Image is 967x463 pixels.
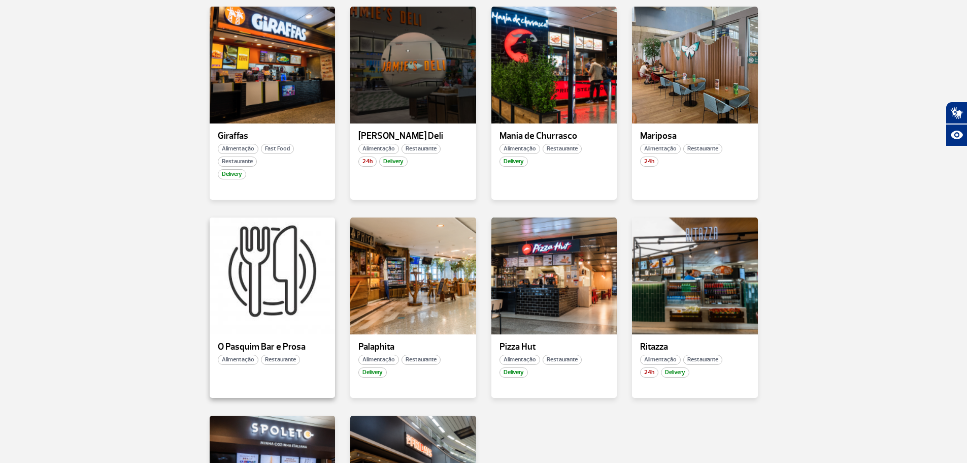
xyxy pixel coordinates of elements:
[379,157,408,167] span: Delivery
[358,131,468,141] p: [PERSON_NAME] Deli
[499,144,540,154] span: Alimentação
[358,342,468,352] p: Palaphita
[683,144,722,154] span: Restaurante
[358,157,377,167] span: 24h
[261,144,294,154] span: Fast Food
[499,131,609,141] p: Mania de Churrasco
[218,169,246,179] span: Delivery
[499,355,540,365] span: Alimentação
[499,157,528,167] span: Delivery
[218,144,258,154] span: Alimentação
[683,355,722,365] span: Restaurante
[640,131,750,141] p: Mariposa
[946,102,967,124] button: Abrir tradutor de língua de sinais.
[640,367,658,378] span: 24h
[499,367,528,378] span: Delivery
[358,144,399,154] span: Alimentação
[640,342,750,352] p: Ritazza
[640,157,658,167] span: 24h
[218,355,258,365] span: Alimentação
[358,367,387,378] span: Delivery
[218,157,257,167] span: Restaurante
[402,355,441,365] span: Restaurante
[543,144,582,154] span: Restaurante
[946,124,967,146] button: Abrir recursos assistivos.
[261,355,300,365] span: Restaurante
[640,144,681,154] span: Alimentação
[218,131,327,141] p: Giraffas
[499,342,609,352] p: Pizza Hut
[661,367,689,378] span: Delivery
[946,102,967,146] div: Plugin de acessibilidade da Hand Talk.
[218,342,327,352] p: O Pasquim Bar e Prosa
[402,144,441,154] span: Restaurante
[640,355,681,365] span: Alimentação
[358,355,399,365] span: Alimentação
[543,355,582,365] span: Restaurante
